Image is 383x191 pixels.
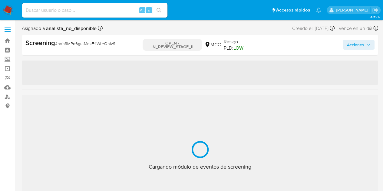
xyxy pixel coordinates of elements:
[153,6,165,15] button: search-icon
[25,38,55,48] b: Screening
[149,163,251,170] span: Cargando módulo de eventos de screening
[343,40,375,50] button: Acciones
[292,24,335,32] div: Creado el: [DATE]
[336,24,337,32] span: -
[22,6,167,14] input: Buscar usuario o caso...
[224,38,257,51] span: Riesgo PLD:
[55,41,115,47] span: # hVh9MPd6gutMekF4WLYOnIv9
[204,41,221,48] div: MCO
[22,61,378,85] span: ‌
[140,7,145,13] span: Alt
[45,25,97,32] b: analista_no_disponible
[347,40,364,50] span: Acciones
[372,7,378,13] a: Salir
[338,25,372,32] span: Vence en un día
[233,44,243,51] span: LOW
[276,7,310,13] span: Accesos rápidos
[143,39,202,51] p: OPEN - IN_REVIEW_STAGE_II
[148,7,150,13] span: s
[316,8,321,13] a: Notificaciones
[336,7,370,13] p: marcela.perdomo@mercadolibre.com.co
[22,25,97,32] span: Asignado a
